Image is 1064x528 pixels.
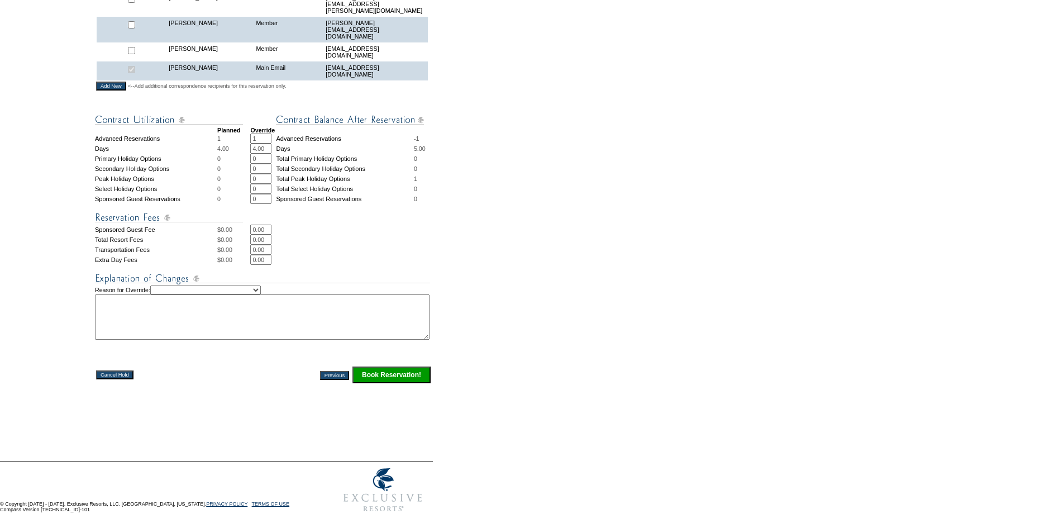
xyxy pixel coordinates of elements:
span: 0 [217,165,221,172]
td: [EMAIL_ADDRESS][DOMAIN_NAME] [323,61,427,80]
td: Total Resort Fees [95,235,217,245]
input: Add New [96,82,126,91]
span: 0 [414,196,417,202]
span: -1 [414,135,419,142]
td: [PERSON_NAME][EMAIL_ADDRESS][DOMAIN_NAME] [323,17,427,42]
td: Advanced Reservations [95,134,217,144]
input: Cancel Hold [96,370,133,379]
span: 5.00 [414,145,426,152]
span: 0.00 [221,246,232,253]
td: Extra Day Fees [95,255,217,265]
img: Explanation of Changes [95,272,430,286]
span: 0 [217,155,221,162]
a: PRIVACY POLICY [206,501,247,507]
td: Peak Holiday Options [95,174,217,184]
td: Total Peak Holiday Options [276,174,413,184]
span: 1 [217,135,221,142]
a: TERMS OF USE [252,501,290,507]
span: 0 [217,175,221,182]
span: 0 [414,185,417,192]
input: Previous [320,371,349,380]
span: 0 [217,196,221,202]
td: Member [253,42,323,61]
strong: Planned [217,127,240,134]
span: 0 [414,155,417,162]
td: $ [217,235,250,245]
td: Select Holiday Options [95,184,217,194]
td: [PERSON_NAME] [166,61,253,80]
td: Secondary Holiday Options [95,164,217,174]
span: 0.00 [221,226,232,233]
td: Total Select Holiday Options [276,184,413,194]
img: Contract Utilization [95,113,243,127]
td: Advanced Reservations [276,134,413,144]
td: Total Primary Holiday Options [276,154,413,164]
td: [EMAIL_ADDRESS][DOMAIN_NAME] [323,42,427,61]
td: Days [95,144,217,154]
td: $ [217,245,250,255]
td: Transportation Fees [95,245,217,255]
span: 4.00 [217,145,229,152]
td: Main Email [253,61,323,80]
input: Click this button to finalize your reservation. [352,367,431,383]
span: <--Add additional correspondence recipients for this reservation only. [128,83,287,89]
td: $ [217,225,250,235]
span: 0 [414,165,417,172]
strong: Override [250,127,275,134]
span: 0.00 [221,256,232,263]
td: [PERSON_NAME] [166,17,253,42]
td: Primary Holiday Options [95,154,217,164]
img: Exclusive Resorts [333,462,433,518]
span: 0.00 [221,236,232,243]
span: 1 [414,175,417,182]
td: Member [253,17,323,42]
td: Reason for Override: [95,286,432,340]
img: Reservation Fees [95,211,243,225]
img: Contract Balance After Reservation [276,113,424,127]
td: Sponsored Guest Reservations [276,194,413,204]
span: 0 [217,185,221,192]
td: Days [276,144,413,154]
td: Sponsored Guest Reservations [95,194,217,204]
td: $ [217,255,250,265]
td: Total Secondary Holiday Options [276,164,413,174]
td: Sponsored Guest Fee [95,225,217,235]
td: [PERSON_NAME] [166,42,253,61]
